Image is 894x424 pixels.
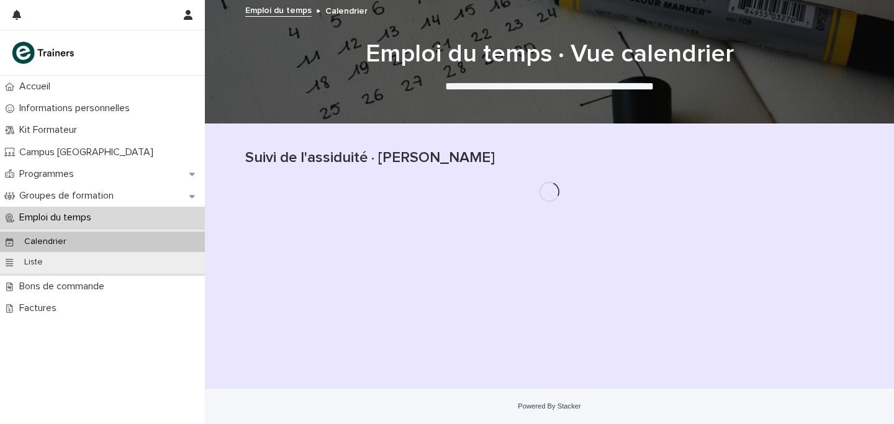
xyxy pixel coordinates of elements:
[14,237,76,247] p: Calendrier
[14,147,163,158] p: Campus [GEOGRAPHIC_DATA]
[245,2,312,17] a: Emploi du temps
[14,124,87,136] p: Kit Formateur
[14,257,53,268] p: Liste
[14,168,84,180] p: Programmes
[518,402,580,410] a: Powered By Stacker
[10,40,78,65] img: K0CqGN7SDeD6s4JG8KQk
[245,39,854,69] h1: Emploi du temps · Vue calendrier
[14,281,114,292] p: Bons de commande
[14,81,60,92] p: Accueil
[14,190,124,202] p: Groupes de formation
[14,212,101,223] p: Emploi du temps
[325,3,368,17] p: Calendrier
[14,102,140,114] p: Informations personnelles
[245,149,854,167] h1: Suivi de l'assiduité · [PERSON_NAME]
[14,302,66,314] p: Factures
